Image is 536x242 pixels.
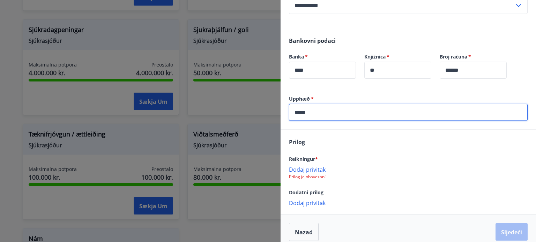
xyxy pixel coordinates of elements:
font: Bankovni podaci [289,37,336,45]
font: Upphæð [289,95,310,102]
font: Dodaj privitak [289,166,326,173]
font: Prilog je obavezan! [289,174,326,180]
font: Knjižnica [364,53,386,60]
div: Upphæð [289,104,528,121]
font: Nazad [295,228,313,236]
font: Broj računa [440,53,467,60]
font: Banka [289,53,304,60]
font: Dodaj privitak [289,199,326,207]
button: Nazad [289,223,319,241]
font: Prilog [289,138,305,146]
font: Reikningur [289,156,315,162]
font: Dodatni prilog [289,189,323,196]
